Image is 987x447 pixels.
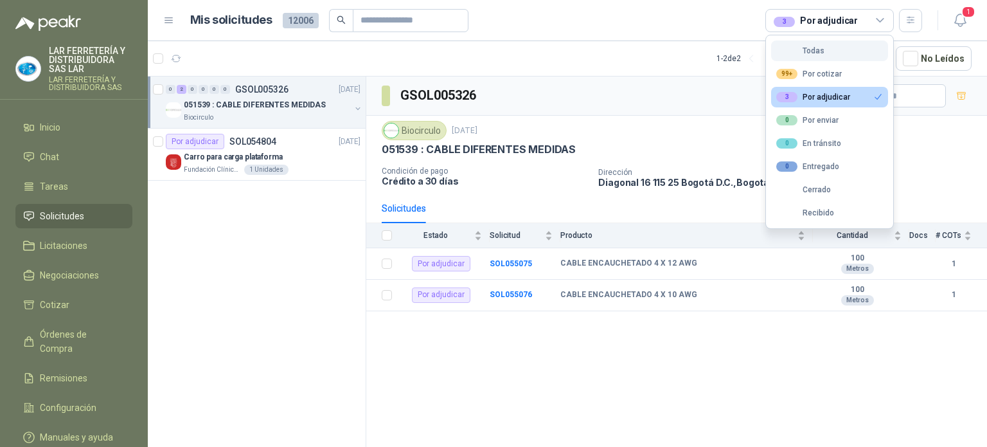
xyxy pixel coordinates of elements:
th: Cantidad [813,223,909,248]
p: 051539 : CABLE DIFERENTES MEDIDAS [184,99,326,111]
div: Recibido [776,208,834,217]
span: Configuración [40,401,96,415]
button: Cerrado [771,179,888,200]
a: SOL055076 [490,290,532,299]
span: Inicio [40,120,60,134]
div: 0 [166,85,175,94]
div: Cerrado [776,185,831,194]
span: Cantidad [813,231,891,240]
p: LAR FERRETERÍA Y DISTRIBUIDORA SAS [49,76,132,91]
b: 100 [813,285,902,295]
p: Carro para carga plataforma [184,151,283,163]
div: Biocirculo [382,121,447,140]
span: Remisiones [40,371,87,385]
a: 0 2 0 0 0 0 GSOL005326[DATE] Company Logo051539 : CABLE DIFERENTES MEDIDASBiocirculo [166,82,363,123]
button: 3Por adjudicar [771,87,888,107]
span: Negociaciones [40,268,99,282]
a: Por adjudicarSOL054804[DATE] Company LogoCarro para carga plataformaFundación Clínica Shaio1 Unid... [148,129,366,181]
div: Todas [776,46,824,55]
div: Por adjudicar [776,92,850,102]
th: Solicitud [490,223,560,248]
img: Company Logo [384,123,398,138]
b: CABLE ENCAUCHETADO 4 X 10 AWG [560,290,697,300]
p: Dirección [598,168,788,177]
div: Por cotizar [776,69,842,79]
span: 1 [961,6,975,18]
div: 0 [199,85,208,94]
p: Fundación Clínica Shaio [184,165,242,175]
a: Negociaciones [15,263,132,287]
button: Recibido [771,203,888,223]
div: 1 - 2 de 2 [716,48,782,69]
p: GSOL005326 [235,85,289,94]
a: Órdenes de Compra [15,322,132,361]
span: 12006 [283,13,319,28]
span: Tareas [40,179,68,194]
b: 1 [936,289,972,301]
p: [DATE] [452,125,477,137]
p: 051539 : CABLE DIFERENTES MEDIDAS [382,143,576,156]
span: Licitaciones [40,239,87,253]
div: Por adjudicar [774,14,858,28]
span: Chat [40,150,59,164]
button: Todas [771,41,888,61]
button: 0Entregado [771,156,888,177]
span: Solicitud [490,231,542,240]
b: CABLE ENCAUCHETADO 4 X 12 AWG [560,259,697,269]
img: Logo peakr [15,15,81,31]
p: [DATE] [339,84,360,96]
span: Producto [560,231,795,240]
th: Producto [560,223,813,248]
button: 0Por enviar [771,110,888,131]
div: 0 [776,138,797,149]
button: 0En tránsito [771,133,888,154]
span: Manuales y ayuda [40,430,113,444]
span: # COTs [936,231,961,240]
span: search [337,15,346,24]
div: 0 [188,85,197,94]
a: Remisiones [15,366,132,390]
div: 99+ [776,69,797,79]
div: 2 [177,85,186,94]
img: Company Logo [16,57,40,81]
h1: Mis solicitudes [190,11,272,30]
p: Condición de pago [382,167,588,176]
div: 0 [220,85,230,94]
div: En tránsito [776,138,841,149]
a: Licitaciones [15,233,132,258]
a: Solicitudes [15,204,132,228]
a: Chat [15,145,132,169]
div: 1 Unidades [244,165,289,175]
th: Docs [909,223,936,248]
span: Estado [400,231,472,240]
p: LAR FERRETERÍA Y DISTRIBUIDORA SAS LAR [49,46,132,73]
a: Inicio [15,115,132,140]
a: Configuración [15,396,132,420]
button: No Leídos [896,46,972,71]
div: 3 [776,92,797,102]
th: # COTs [936,223,987,248]
div: 3 [774,17,795,27]
b: 100 [813,253,902,264]
a: Tareas [15,174,132,199]
span: Cotizar [40,298,69,312]
a: Cotizar [15,293,132,317]
div: Solicitudes [382,201,426,215]
p: [DATE] [339,136,360,148]
h3: GSOL005326 [400,86,478,105]
div: Metros [841,264,874,274]
div: Por adjudicar [412,287,470,303]
p: Biocirculo [184,113,213,123]
img: Company Logo [166,154,181,170]
p: Crédito a 30 días [382,176,588,187]
div: Metros [841,295,874,306]
a: SOL055075 [490,259,532,268]
div: Por enviar [776,115,839,125]
button: 99+Por cotizar [771,64,888,84]
div: Por adjudicar [412,256,470,271]
p: Diagonal 16 115 25 Bogotá D.C. , Bogotá D.C. [598,177,788,188]
p: SOL054804 [229,137,276,146]
span: Solicitudes [40,209,84,223]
